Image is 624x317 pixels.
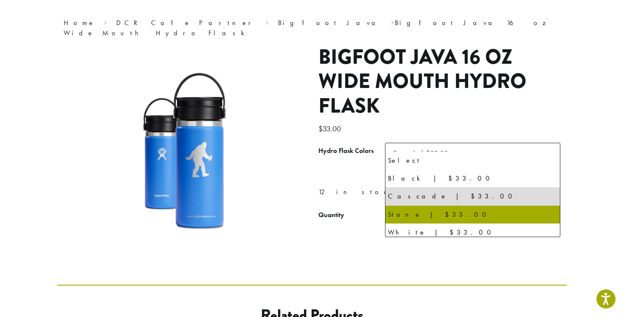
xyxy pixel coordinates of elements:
[278,18,382,27] a: Bigfoot Java
[318,186,560,198] p: 12 in stock
[318,210,344,220] div: Quantity
[266,15,269,28] span: ›
[318,124,323,133] span: $
[388,172,557,185] div: Black | $33.00
[392,148,448,158] span: Cascade | $33.00
[318,124,343,133] bdi: 33.00
[104,15,107,28] span: ›
[389,145,457,161] span: Cascade | $33.00
[385,143,560,164] span: Cascade | $33.00
[116,18,257,27] a: DCR Cafe Partner
[388,226,557,239] div: White | $33.00
[388,190,557,203] div: Cascade | $33.00
[64,18,560,38] nav: Breadcrumb
[318,145,385,157] label: Hydro Flask Colors
[388,208,557,221] div: Stone | $33.00
[391,15,394,28] span: ›
[64,18,95,27] a: Home
[318,45,560,119] h1: Bigfoot Java 16 oz Wide Mouth Hydro Flask
[385,152,560,170] li: Select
